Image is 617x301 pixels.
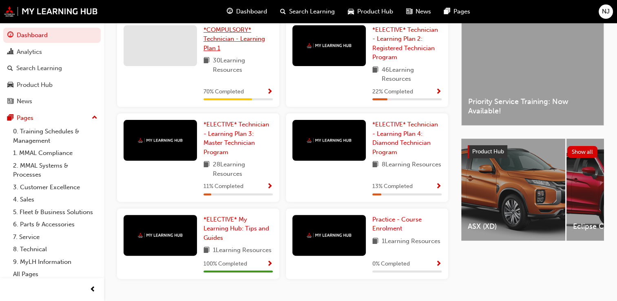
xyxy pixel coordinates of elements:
[274,3,341,20] a: search-iconSearch Learning
[90,285,96,295] span: prev-icon
[341,3,400,20] a: car-iconProduct Hub
[267,87,273,97] button: Show Progress
[203,87,244,97] span: 70 % Completed
[10,147,101,159] a: 1. MMAL Compliance
[436,87,442,97] button: Show Progress
[7,115,13,122] span: pages-icon
[406,7,412,17] span: news-icon
[307,43,352,48] img: mmal
[382,237,440,247] span: 1 Learning Resources
[372,25,442,62] a: *ELECTIVE* Technician - Learning Plan 2: Registered Technician Program
[10,181,101,194] a: 3. Customer Excellence
[17,113,33,123] div: Pages
[372,160,378,170] span: book-icon
[3,77,101,93] a: Product Hub
[468,145,597,158] a: Product HubShow all
[10,231,101,243] a: 7. Service
[10,193,101,206] a: 4. Sales
[372,216,422,232] span: Practice - Course Enrolment
[17,80,53,90] div: Product Hub
[203,215,273,243] a: *ELECTIVE* My Learning Hub: Tips and Guides
[203,121,269,156] span: *ELECTIVE* Technician - Learning Plan 3: Master Technician Program
[10,256,101,268] a: 9. MyLH Information
[372,65,378,84] span: book-icon
[236,7,267,16] span: Dashboard
[372,121,438,156] span: *ELECTIVE* Technician - Learning Plan 4: Diamond Technician Program
[203,216,269,241] span: *ELECTIVE* My Learning Hub: Tips and Guides
[16,64,62,73] div: Search Learning
[438,3,477,20] a: pages-iconPages
[10,159,101,181] a: 2. MMAL Systems & Processes
[213,246,272,256] span: 1 Learning Resources
[267,89,273,96] span: Show Progress
[382,65,442,84] span: 46 Learning Resources
[10,125,101,147] a: 0. Training Schedules & Management
[382,160,441,170] span: 8 Learning Resources
[468,222,559,231] span: ASX (XD)
[307,138,352,143] img: mmal
[602,7,610,16] span: NJ
[453,7,470,16] span: Pages
[267,261,273,268] span: Show Progress
[203,246,210,256] span: book-icon
[357,7,393,16] span: Product Hub
[348,7,354,17] span: car-icon
[3,111,101,126] button: Pages
[92,113,97,123] span: up-icon
[4,6,98,17] img: mmal
[138,232,183,238] img: mmal
[307,232,352,238] img: mmal
[7,49,13,56] span: chart-icon
[436,89,442,96] span: Show Progress
[3,94,101,109] a: News
[372,120,442,157] a: *ELECTIVE* Technician - Learning Plan 4: Diamond Technician Program
[372,26,438,61] span: *ELECTIVE* Technician - Learning Plan 2: Registered Technician Program
[267,259,273,269] button: Show Progress
[3,44,101,60] a: Analytics
[436,261,442,268] span: Show Progress
[7,65,13,72] span: search-icon
[203,56,210,74] span: book-icon
[10,243,101,256] a: 8. Technical
[444,7,450,17] span: pages-icon
[213,160,273,178] span: 28 Learning Resources
[7,82,13,89] span: car-icon
[267,181,273,192] button: Show Progress
[7,32,13,39] span: guage-icon
[372,182,413,191] span: 13 % Completed
[436,259,442,269] button: Show Progress
[372,259,410,269] span: 0 % Completed
[3,28,101,43] a: Dashboard
[567,146,598,158] button: Show all
[436,183,442,190] span: Show Progress
[416,7,431,16] span: News
[461,139,565,241] a: ASX (XD)
[280,7,286,17] span: search-icon
[203,259,247,269] span: 100 % Completed
[372,215,442,233] a: Practice - Course Enrolment
[227,7,233,17] span: guage-icon
[203,182,243,191] span: 11 % Completed
[436,181,442,192] button: Show Progress
[289,7,335,16] span: Search Learning
[7,98,13,105] span: news-icon
[468,97,597,115] span: Priority Service Training: Now Available!
[213,56,273,74] span: 30 Learning Resources
[203,120,273,157] a: *ELECTIVE* Technician - Learning Plan 3: Master Technician Program
[203,25,273,53] a: *COMPULSORY* Technician - Learning Plan 1
[461,2,604,126] a: Latest NewsShow allPriority Service Training: Now Available!
[267,183,273,190] span: Show Progress
[3,61,101,76] a: Search Learning
[372,237,378,247] span: book-icon
[3,26,101,111] button: DashboardAnalyticsSearch LearningProduct HubNews
[599,4,613,19] button: NJ
[17,47,42,57] div: Analytics
[372,87,413,97] span: 22 % Completed
[10,268,101,281] a: All Pages
[400,3,438,20] a: news-iconNews
[138,138,183,143] img: mmal
[203,26,265,52] span: *COMPULSORY* Technician - Learning Plan 1
[203,160,210,178] span: book-icon
[10,206,101,219] a: 5. Fleet & Business Solutions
